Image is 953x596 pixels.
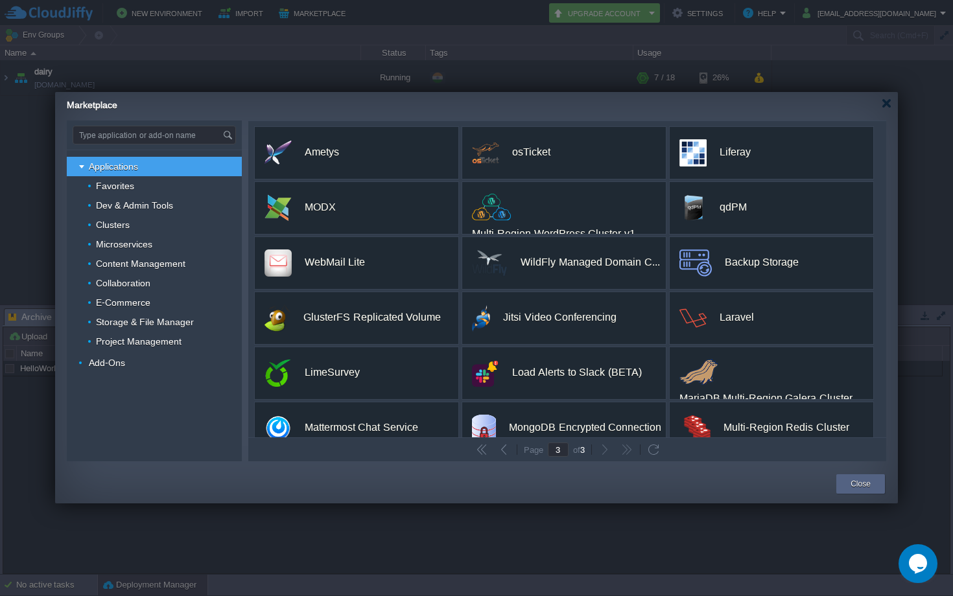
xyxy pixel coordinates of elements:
div: Jitsi Video Conferencing [503,304,617,331]
div: Multi-Region WordPress Cluster v1 (Alpha) [472,220,643,247]
div: LimeSurvey [305,359,360,386]
button: Close [851,477,871,490]
div: Page [519,445,548,454]
span: Marketplace [67,100,117,110]
img: logo-transparent.png [679,304,707,332]
a: Content Management [95,258,187,269]
div: MODX [305,194,336,221]
div: qdPM [720,194,747,221]
img: qdpm.png [679,194,707,222]
a: Favorites [95,180,136,192]
img: backup-logo.svg [679,249,712,277]
img: modx.png [265,194,292,222]
div: Load Alerts to Slack (BETA) [512,359,642,386]
img: public.php [265,139,292,166]
span: 3 [580,445,585,455]
div: Backup Storage [725,249,799,276]
div: Laravel [720,304,754,331]
a: Project Management [95,336,183,347]
div: GlusterFS Replicated Volume [303,304,441,331]
a: Storage & File Manager [95,316,196,328]
a: Collaboration [95,277,152,289]
a: Microservices [95,238,154,250]
img: mongo-ssl-addon.svg [472,415,496,442]
div: osTicket [512,139,550,166]
a: Clusters [95,219,132,231]
div: Mattermost Chat Service [305,414,418,441]
iframe: chat widget [899,544,940,583]
div: of [569,444,589,455]
div: Multi-Region Redis Cluster [724,414,849,441]
img: logo_small.svg [472,304,490,332]
div: Liferay [720,139,751,166]
img: wildfly-logo-70px.png [472,249,508,277]
img: glusterfs-logo-70px.png [265,304,290,332]
img: webmail.png [265,249,292,277]
div: WebMail Lite [305,249,365,276]
a: Add-Ons [88,357,127,369]
img: mattermost-logo-small.png [265,415,292,442]
img: limesurvey.png [265,360,292,387]
img: slack-notification-logo.png [472,360,499,387]
div: MariaDB Multi-Region Galera Cluster [679,385,853,412]
img: osticket_70x70.png [472,139,499,166]
img: 82dark-back-01.svg [472,194,511,220]
a: E-Commerce [95,297,152,308]
img: mariadb-multi-logo.png [679,359,718,385]
div: Ametys [305,139,339,166]
img: liferay.png [679,139,707,166]
img: redis-multiregion-logo.png [679,415,711,442]
a: Applications [88,161,140,172]
div: MongoDB Encrypted Connection [509,414,661,441]
div: WildFly Managed Domain Cluster [521,249,659,276]
a: Dev & Admin Tools [95,200,175,211]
